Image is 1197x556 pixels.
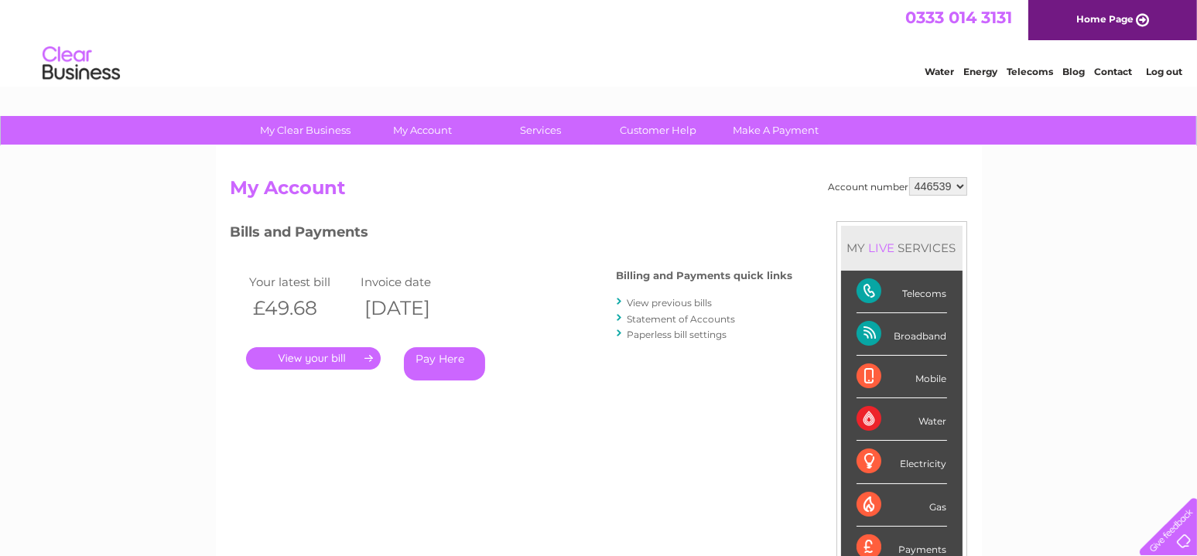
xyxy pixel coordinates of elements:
a: My Clear Business [241,116,369,145]
th: [DATE] [357,292,468,324]
a: My Account [359,116,487,145]
a: Customer Help [594,116,722,145]
a: 0333 014 3131 [905,8,1012,27]
div: Broadband [857,313,947,356]
a: Telecoms [1007,66,1053,77]
div: Gas [857,484,947,527]
div: Water [857,398,947,441]
div: Mobile [857,356,947,398]
div: Clear Business is a trading name of Verastar Limited (registered in [GEOGRAPHIC_DATA] No. 3667643... [234,9,965,75]
div: MY SERVICES [841,226,963,270]
div: Telecoms [857,271,947,313]
h4: Billing and Payments quick links [617,270,793,281]
a: Contact [1094,66,1132,77]
a: Services [477,116,604,145]
a: Make A Payment [712,116,840,145]
div: LIVE [866,240,898,255]
a: Blog [1062,66,1085,77]
td: Invoice date [357,271,468,292]
div: Electricity [857,441,947,483]
td: Your latest bill [246,271,357,292]
h2: My Account [231,177,967,206]
a: Water [925,66,954,77]
a: Paperless bill settings [628,329,727,340]
a: Log out [1146,66,1182,77]
img: logo.png [42,40,121,87]
a: Energy [963,66,997,77]
th: £49.68 [246,292,357,324]
div: Account number [829,177,967,196]
a: Pay Here [404,347,485,380]
a: Statement of Accounts [628,313,736,325]
a: View previous bills [628,297,713,309]
h3: Bills and Payments [231,221,793,248]
a: . [246,347,381,370]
